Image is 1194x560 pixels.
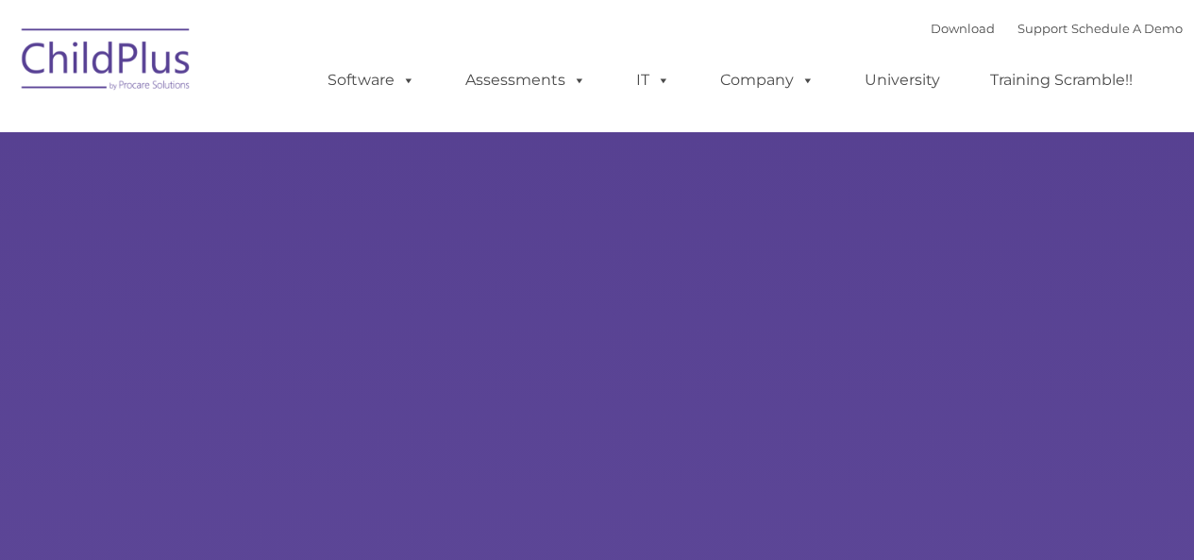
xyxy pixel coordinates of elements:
[701,61,833,99] a: Company
[931,21,1183,36] font: |
[617,61,689,99] a: IT
[971,61,1152,99] a: Training Scramble!!
[1071,21,1183,36] a: Schedule A Demo
[446,61,605,99] a: Assessments
[931,21,995,36] a: Download
[846,61,959,99] a: University
[1017,21,1068,36] a: Support
[309,61,434,99] a: Software
[12,15,201,110] img: ChildPlus by Procare Solutions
